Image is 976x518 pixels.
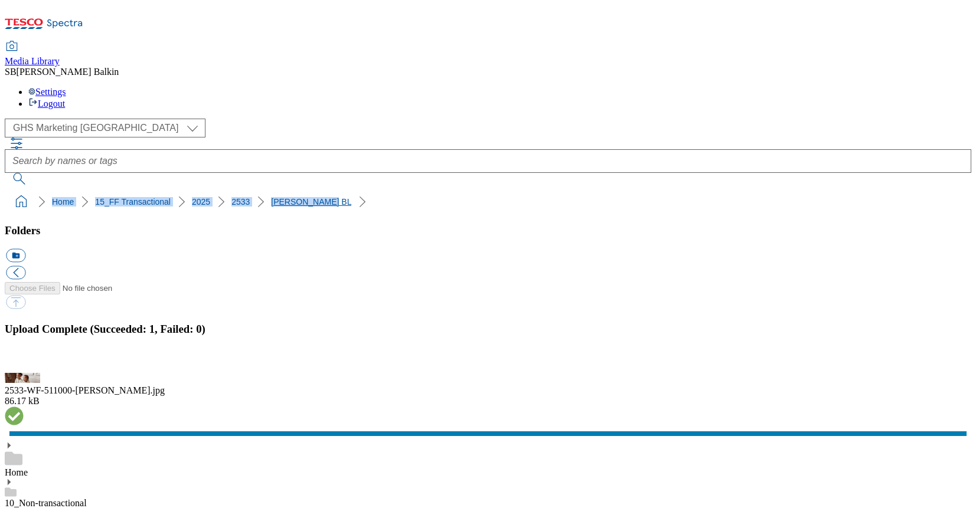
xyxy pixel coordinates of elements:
input: Search by names or tags [5,149,971,173]
a: [PERSON_NAME] BL [271,197,351,206]
nav: breadcrumb [5,191,971,213]
a: 2533 [231,197,250,206]
a: Home [5,467,28,477]
h3: Folders [5,224,971,237]
a: 10_Non-transactional [5,498,87,508]
a: Media Library [5,42,60,67]
span: [PERSON_NAME] Balkin [17,67,119,77]
div: 86.17 kB [5,396,971,406]
div: 2533-WF-511000-[PERSON_NAME].jpg [5,385,971,396]
a: home [12,192,31,211]
a: Settings [28,87,66,97]
span: SB [5,67,17,77]
a: Home [52,197,74,206]
a: 15_FF Transactional [95,197,171,206]
h3: Upload Complete (Succeeded: 1, Failed: 0) [5,323,971,336]
img: preview [5,373,40,383]
a: 2025 [192,197,210,206]
a: Logout [28,99,65,109]
span: Media Library [5,56,60,66]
